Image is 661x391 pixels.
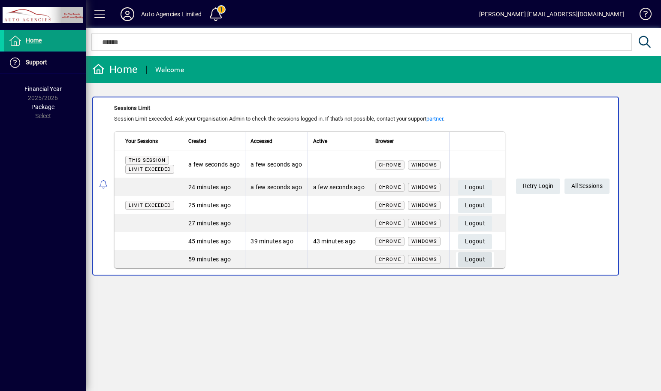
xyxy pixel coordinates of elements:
[245,151,307,178] td: a few seconds ago
[375,136,394,146] span: Browser
[458,252,492,267] button: Logout
[155,63,184,77] div: Welcome
[92,63,138,76] div: Home
[411,239,437,244] span: Windows
[188,136,206,146] span: Created
[183,196,245,214] td: 25 minutes ago
[125,136,158,146] span: Your Sessions
[465,216,485,230] span: Logout
[465,180,485,194] span: Logout
[183,214,245,232] td: 27 minutes ago
[571,179,603,193] span: All Sessions
[313,136,327,146] span: Active
[633,2,650,30] a: Knowledge Base
[479,7,625,21] div: [PERSON_NAME] [EMAIL_ADDRESS][DOMAIN_NAME]
[183,151,245,178] td: a few seconds ago
[245,178,307,196] td: a few seconds ago
[114,104,505,112] div: Sessions Limit
[4,52,86,73] a: Support
[411,185,437,190] span: Windows
[379,221,401,226] span: Chrome
[245,232,307,250] td: 39 minutes ago
[379,257,401,262] span: Chrome
[411,257,437,262] span: Windows
[183,232,245,250] td: 45 minutes ago
[141,7,202,21] div: Auto Agencies Limited
[458,198,492,213] button: Logout
[426,115,443,122] a: partner
[458,234,492,249] button: Logout
[411,221,437,226] span: Windows
[26,37,42,44] span: Home
[379,203,401,208] span: Chrome
[129,158,166,163] span: This session
[411,203,437,208] span: Windows
[31,103,54,110] span: Package
[465,234,485,249] span: Logout
[411,162,437,168] span: Windows
[86,97,661,276] app-alert-notification-menu-item: Sessions Limit
[308,178,370,196] td: a few seconds ago
[458,180,492,195] button: Logout
[379,185,401,190] span: Chrome
[129,203,171,208] span: Limit exceeded
[24,85,62,92] span: Financial Year
[114,115,505,123] div: Session Limit Exceeded. Ask your Organisation Admin to check the sessions logged in. If that's no...
[458,216,492,231] button: Logout
[308,232,370,250] td: 43 minutes ago
[129,167,171,172] span: Limit exceeded
[379,162,401,168] span: Chrome
[523,179,553,193] span: Retry Login
[26,59,47,66] span: Support
[516,179,560,194] button: Retry Login
[114,6,141,22] button: Profile
[251,136,272,146] span: Accessed
[465,252,485,267] span: Logout
[183,178,245,196] td: 24 minutes ago
[379,239,401,244] span: Chrome
[465,198,485,212] span: Logout
[183,250,245,268] td: 59 minutes ago
[564,179,610,194] a: All Sessions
